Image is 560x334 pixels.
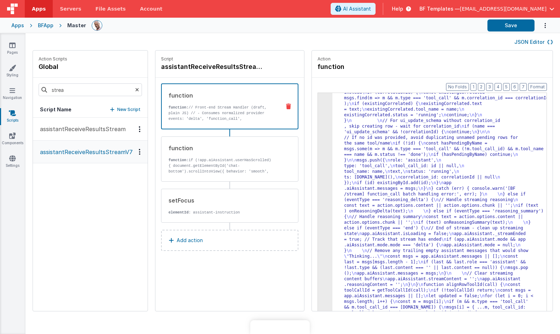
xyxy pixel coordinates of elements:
[528,83,547,91] button: Format
[168,144,275,152] div: function
[419,5,554,12] button: BF Templates — [EMAIL_ADDRESS][DOMAIN_NAME]
[39,56,67,62] p: Action Scripts
[177,236,203,245] p: Add action
[92,20,102,30] img: 11ac31fe5dc3d0eff3fbbbf7b26fa6e1
[520,83,527,91] button: 7
[39,83,142,96] input: Search scripts
[60,5,81,12] span: Servers
[478,83,485,91] button: 2
[135,126,145,132] div: Options
[39,62,67,72] h4: global
[419,5,460,12] span: BF Templates —
[331,3,376,15] button: AI Assistant
[168,210,275,215] p: : assistant-instruction
[67,22,86,29] div: Master
[161,62,267,72] h4: assistantReceiveResultsStreamV7
[32,5,46,12] span: Apps
[168,157,275,180] p: if (!app.aiAssistant.userHasScrolled) { document.getElementById('chat-bottom').scrollIntoView({ b...
[486,83,493,91] button: 3
[343,5,371,12] span: AI Assistant
[168,91,275,100] div: function
[161,230,298,251] button: Add action
[168,210,189,215] strong: elementId
[110,106,141,113] button: New Script
[36,125,126,133] p: assistantReceiveResultsStream
[470,83,476,91] button: 1
[318,56,547,62] p: Action
[318,62,424,72] h4: function
[96,5,126,12] span: File Assets
[168,158,189,162] strong: function:
[33,118,148,141] button: assistantReceiveResultsStream
[135,149,145,155] div: Options
[392,5,403,12] span: Help
[511,83,518,91] button: 6
[503,83,510,91] button: 5
[168,196,275,205] div: setFocus
[514,39,553,46] button: JSON Editor
[40,106,72,113] h5: Script Name
[487,19,535,31] button: Save
[495,83,502,91] button: 4
[446,83,469,91] button: No Folds
[168,105,189,110] strong: function:
[38,22,53,29] div: BFApp
[168,105,275,161] p: // Front-end Stream Handler (draft, plain JS) // - Consumes normalized provider events: 'delta', ...
[535,18,549,33] button: Options
[11,22,24,29] div: Apps
[33,141,148,163] button: assistantReceiveResultsStreamV7
[161,56,298,62] p: Script
[36,148,133,156] p: assistantReceiveResultsStreamV7
[117,106,141,113] p: New Script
